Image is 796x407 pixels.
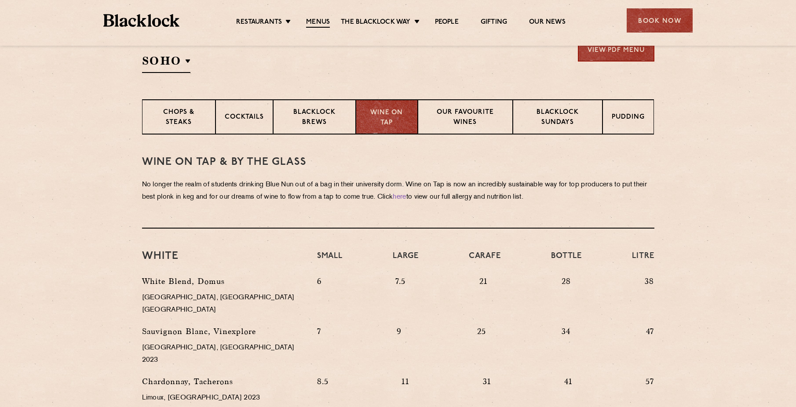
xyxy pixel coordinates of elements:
a: Our News [529,18,566,27]
p: Limoux, [GEOGRAPHIC_DATA] 2023 [142,392,304,404]
h4: Large [393,251,418,271]
p: Our favourite wines [427,108,504,128]
p: No longer the realm of students drinking Blue Nun out of a bag in their university dorm. Wine on ... [142,179,654,203]
p: 47 [646,325,654,371]
a: Gifting [481,18,507,27]
p: Blacklock Brews [282,108,347,128]
p: Chardonnay, Tacherons [142,375,304,388]
a: People [435,18,459,27]
p: Sauvignon Blanc, Vinexplore [142,325,304,338]
p: Blacklock Sundays [522,108,594,128]
div: Book Now [627,8,693,33]
h2: SOHO [142,53,190,73]
a: Menus [306,18,330,28]
p: 7.5 [395,275,405,321]
p: 6 [317,275,321,321]
p: [GEOGRAPHIC_DATA], [GEOGRAPHIC_DATA] [GEOGRAPHIC_DATA] [142,292,304,316]
p: 9 [397,325,402,371]
p: Pudding [612,113,645,124]
p: 7 [317,325,321,371]
img: BL_Textured_Logo-footer-cropped.svg [103,14,179,27]
h4: Small [317,251,343,271]
a: Restaurants [236,18,282,27]
a: here [393,194,406,200]
h3: White [142,251,304,262]
h4: Carafe [469,251,501,271]
p: 38 [645,275,654,321]
p: Cocktails [225,113,264,124]
p: White Blend, Domus [142,275,304,287]
p: 21 [479,275,488,321]
a: The Blacklock Way [341,18,410,27]
p: 28 [562,275,571,321]
h4: Litre [632,251,654,271]
p: 34 [562,325,570,371]
p: Chops & Steaks [151,108,207,128]
h4: Bottle [551,251,582,271]
a: View PDF Menu [578,37,654,62]
p: 25 [477,325,486,371]
p: Wine on Tap [365,108,409,128]
h3: WINE on tap & by the glass [142,156,654,168]
p: [GEOGRAPHIC_DATA], [GEOGRAPHIC_DATA] 2023 [142,342,304,367]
